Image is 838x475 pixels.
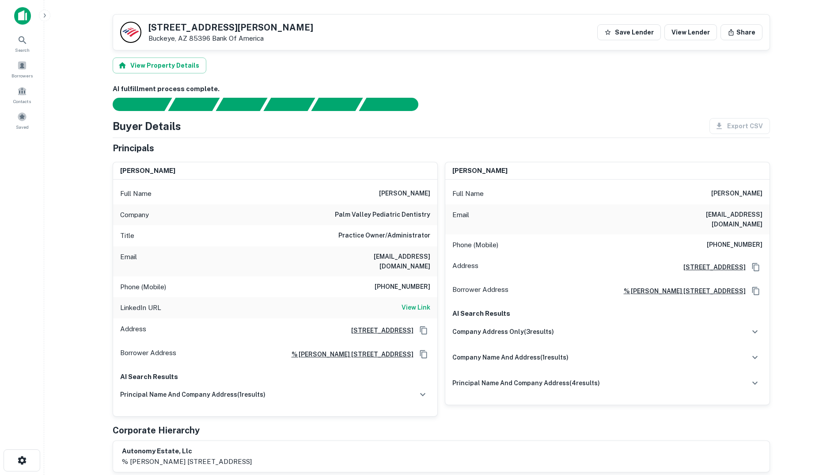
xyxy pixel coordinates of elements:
p: Borrower Address [120,348,176,361]
h6: palm valley pediatric dentistry [335,210,430,220]
button: Copy Address [417,348,430,361]
h6: [EMAIL_ADDRESS][DOMAIN_NAME] [656,210,762,229]
h6: [PERSON_NAME] [120,166,175,176]
div: Sending borrower request to AI... [102,98,168,111]
button: Copy Address [417,324,430,337]
h6: [EMAIL_ADDRESS][DOMAIN_NAME] [324,252,430,271]
p: % [PERSON_NAME] [STREET_ADDRESS] [122,456,252,467]
h6: company address only ( 3 results) [452,327,554,337]
a: [STREET_ADDRESS] [344,326,413,335]
a: Search [3,31,42,55]
h5: [STREET_ADDRESS][PERSON_NAME] [148,23,313,32]
button: Copy Address [749,284,762,298]
img: capitalize-icon.png [14,7,31,25]
p: Email [120,252,137,271]
p: Address [452,260,478,274]
a: Saved [3,108,42,132]
h6: Practice Owner/Administrator [338,230,430,241]
p: Address [120,324,146,337]
span: Contacts [13,98,31,105]
p: Phone (Mobile) [120,282,166,292]
h6: [PHONE_NUMBER] [707,240,762,250]
div: AI fulfillment process complete. [359,98,429,111]
h6: AI fulfillment process complete. [113,84,770,94]
h6: principal name and company address ( 4 results) [452,378,600,388]
p: LinkedIn URL [120,303,161,313]
h4: Buyer Details [113,118,181,134]
h6: [PERSON_NAME] [711,188,762,199]
span: Borrowers [11,72,33,79]
button: Copy Address [749,260,762,274]
p: Borrower Address [452,284,508,298]
button: Share [720,24,762,40]
p: Title [120,230,134,241]
div: Documents found, AI parsing details... [216,98,267,111]
div: Principals found, AI now looking for contact information... [263,98,315,111]
p: Company [120,210,149,220]
a: % [PERSON_NAME] [STREET_ADDRESS] [617,286,746,296]
h6: View Link [402,303,430,312]
h6: autonomy estate, llc [122,446,252,456]
a: [STREET_ADDRESS] [676,262,746,272]
button: View Property Details [113,57,206,73]
span: Saved [16,123,29,130]
h5: Corporate Hierarchy [113,424,200,437]
button: Save Lender [597,24,661,40]
p: AI Search Results [452,308,762,319]
h6: [PERSON_NAME] [452,166,508,176]
h5: Principals [113,142,154,155]
p: Buckeye, AZ 85396 [148,34,313,42]
a: View Lender [664,24,717,40]
div: Your request is received and processing... [168,98,220,111]
a: % [PERSON_NAME] [STREET_ADDRESS] [284,349,413,359]
p: Email [452,210,469,229]
a: Bank Of America [212,34,264,42]
p: Phone (Mobile) [452,240,498,250]
h6: principal name and company address ( 1 results) [120,390,265,399]
a: Contacts [3,83,42,107]
p: AI Search Results [120,372,430,382]
p: Full Name [120,188,152,199]
iframe: Chat Widget [794,404,838,447]
div: Principals found, still searching for contact information. This may take time... [311,98,363,111]
p: Full Name [452,188,484,199]
h6: company name and address ( 1 results) [452,352,569,362]
a: Borrowers [3,57,42,81]
h6: [PERSON_NAME] [379,188,430,199]
span: Search [15,46,30,54]
a: View Link [402,303,430,313]
h6: [PHONE_NUMBER] [375,282,430,292]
